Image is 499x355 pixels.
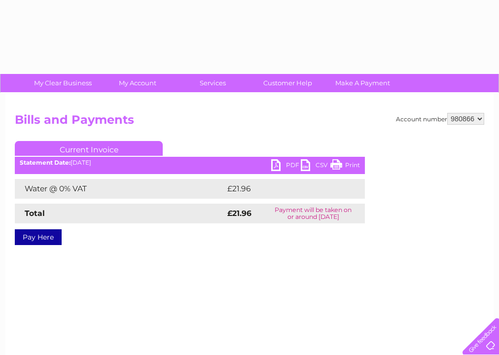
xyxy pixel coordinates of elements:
a: PDF [271,159,301,174]
strong: Total [25,209,45,218]
td: Payment will be taken on or around [DATE] [261,204,365,223]
a: Customer Help [247,74,328,92]
h2: Bills and Payments [15,113,484,132]
a: My Account [97,74,178,92]
a: Current Invoice [15,141,163,156]
a: Make A Payment [322,74,403,92]
b: Statement Date: [20,159,71,166]
strong: £21.96 [227,209,251,218]
a: Print [330,159,360,174]
a: CSV [301,159,330,174]
div: [DATE] [15,159,365,166]
td: Water @ 0% VAT [15,179,225,199]
td: £21.96 [225,179,344,199]
a: Services [172,74,253,92]
a: Pay Here [15,229,62,245]
a: My Clear Business [22,74,104,92]
div: Account number [396,113,484,125]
